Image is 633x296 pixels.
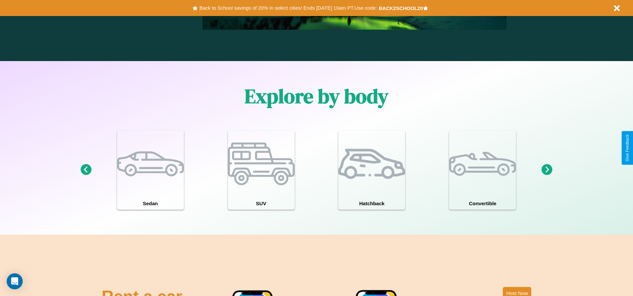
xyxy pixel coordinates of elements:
[228,197,295,210] h4: SUV
[245,82,388,110] h1: Explore by body
[338,197,405,210] h4: Hatchback
[198,3,378,13] button: Back to School savings of 20% in select cities! Ends [DATE] 10am PT.Use code:
[449,197,516,210] h4: Convertible
[7,273,23,289] div: Open Intercom Messenger
[625,134,630,162] div: Give Feedback
[379,5,423,11] b: BACK2SCHOOL20
[117,197,184,210] h4: Sedan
